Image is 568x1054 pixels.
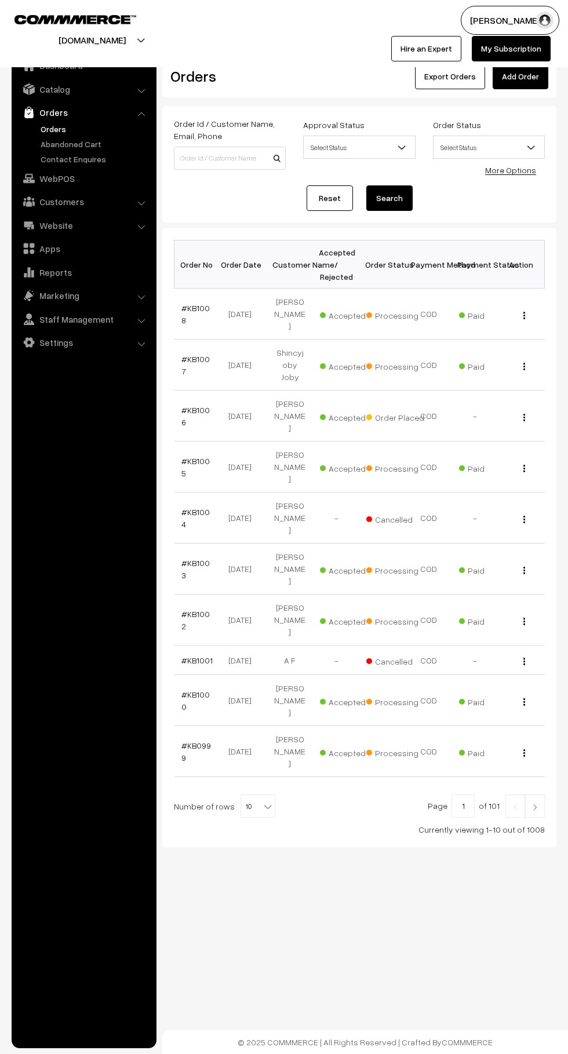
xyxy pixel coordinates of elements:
[523,698,525,706] img: Menu
[479,801,500,811] span: of 101
[303,119,365,131] label: Approval Status
[523,749,525,757] img: Menu
[220,544,267,595] td: [DATE]
[452,645,498,675] td: -
[181,609,210,631] a: #KB1002
[459,358,517,373] span: Paid
[220,340,267,391] td: [DATE]
[406,340,452,391] td: COD
[267,442,313,493] td: [PERSON_NAME]
[523,658,525,665] img: Menu
[267,544,313,595] td: [PERSON_NAME]
[461,6,559,35] button: [PERSON_NAME]…
[267,645,313,675] td: A F
[433,136,545,159] span: Select Status
[320,561,378,577] span: Accepted
[472,36,551,61] a: My Subscription
[452,493,498,544] td: -
[459,693,517,708] span: Paid
[406,726,452,777] td: COD
[220,493,267,544] td: [DATE]
[406,289,452,340] td: COD
[181,507,210,529] a: #KB1004
[181,558,210,580] a: #KB1003
[14,15,136,24] img: COMMMERCE
[406,595,452,645] td: COD
[181,655,213,665] a: #KB1001
[366,307,424,322] span: Processing
[452,240,498,289] th: Payment Status
[174,240,221,289] th: Order No
[320,307,378,322] span: Accepted
[442,1037,493,1047] a: COMMMERCE
[313,493,359,544] td: -
[267,391,313,442] td: [PERSON_NAME]
[459,459,517,475] span: Paid
[14,309,152,330] a: Staff Management
[14,12,116,25] a: COMMMERCE
[523,414,525,421] img: Menu
[181,303,210,325] a: #KB1008
[366,358,424,373] span: Processing
[320,744,378,759] span: Accepted
[391,36,461,61] a: Hire an Expert
[267,493,313,544] td: [PERSON_NAME]
[359,240,406,289] th: Order Status
[181,741,211,763] a: #KB0999
[313,645,359,675] td: -
[14,79,152,100] a: Catalog
[241,795,275,818] span: 10
[14,238,152,259] a: Apps
[303,136,415,159] span: Select Status
[220,442,267,493] td: [DATE]
[320,459,378,475] span: Accepted
[174,800,235,812] span: Number of rows
[220,645,267,675] td: [DATE]
[220,240,267,289] th: Order Date
[510,804,520,811] img: Left
[304,137,414,158] span: Select Status
[459,307,517,322] span: Paid
[181,456,210,478] a: #KB1005
[523,567,525,574] img: Menu
[181,405,210,427] a: #KB1006
[320,612,378,628] span: Accepted
[220,391,267,442] td: [DATE]
[366,459,424,475] span: Processing
[220,726,267,777] td: [DATE]
[181,690,210,712] a: #KB1000
[523,516,525,523] img: Menu
[174,118,286,142] label: Order Id / Customer Name, Email, Phone
[241,794,275,818] span: 10
[267,340,313,391] td: Shincyjoby Joby
[366,693,424,708] span: Processing
[267,240,313,289] th: Customer Name
[536,12,554,29] img: user
[523,465,525,472] img: Menu
[366,744,424,759] span: Processing
[452,391,498,442] td: -
[493,64,548,89] a: Add Order
[366,510,424,526] span: Cancelled
[38,123,152,135] a: Orders
[267,675,313,726] td: [PERSON_NAME]
[523,618,525,625] img: Menu
[366,409,424,424] span: Order Placed
[498,240,545,289] th: Action
[459,561,517,577] span: Paid
[523,312,525,319] img: Menu
[366,561,424,577] span: Processing
[181,354,210,376] a: #KB1007
[366,612,424,628] span: Processing
[220,595,267,645] td: [DATE]
[406,493,452,544] td: COD
[14,285,152,306] a: Marketing
[267,289,313,340] td: [PERSON_NAME]
[530,804,540,811] img: Right
[406,675,452,726] td: COD
[320,409,378,424] span: Accepted
[406,442,452,493] td: COD
[523,363,525,370] img: Menu
[267,726,313,777] td: [PERSON_NAME]
[366,652,424,668] span: Cancelled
